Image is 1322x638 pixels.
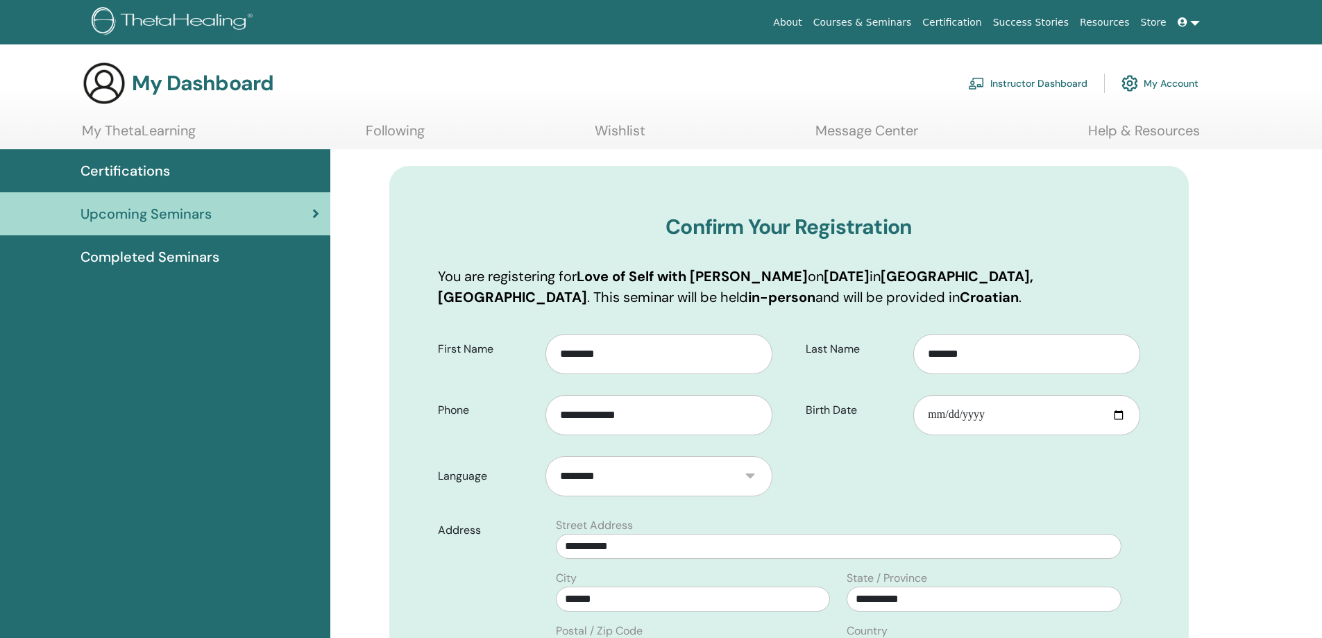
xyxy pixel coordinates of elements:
img: chalkboard-teacher.svg [968,77,985,90]
a: My Account [1121,68,1198,99]
label: State / Province [847,570,927,587]
a: My ThetaLearning [82,122,196,149]
label: Phone [427,397,546,423]
b: Croatian [960,288,1019,306]
b: in-person [748,288,815,306]
span: Upcoming Seminars [80,203,212,224]
a: Courses & Seminars [808,10,917,35]
a: Following [366,122,425,149]
img: logo.png [92,7,257,38]
a: Wishlist [595,122,645,149]
span: Certifications [80,160,170,181]
b: [DATE] [824,267,870,285]
a: Success Stories [988,10,1074,35]
label: Language [427,463,546,489]
a: Certification [917,10,987,35]
a: Resources [1074,10,1135,35]
a: About [768,10,807,35]
label: City [556,570,577,587]
label: Birth Date [795,397,914,423]
h3: My Dashboard [132,71,273,96]
label: Address [427,517,548,544]
h3: Confirm Your Registration [438,215,1140,240]
b: Love of Self with [PERSON_NAME] [577,267,808,285]
p: You are registering for on in . This seminar will be held and will be provided in . [438,266,1140,308]
label: Street Address [556,517,633,534]
img: generic-user-icon.jpg [82,61,126,106]
span: Completed Seminars [80,246,219,267]
label: First Name [427,336,546,362]
a: Message Center [815,122,918,149]
img: cog.svg [1121,72,1138,95]
a: Instructor Dashboard [968,68,1087,99]
a: Store [1135,10,1172,35]
label: Last Name [795,336,914,362]
a: Help & Resources [1088,122,1200,149]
